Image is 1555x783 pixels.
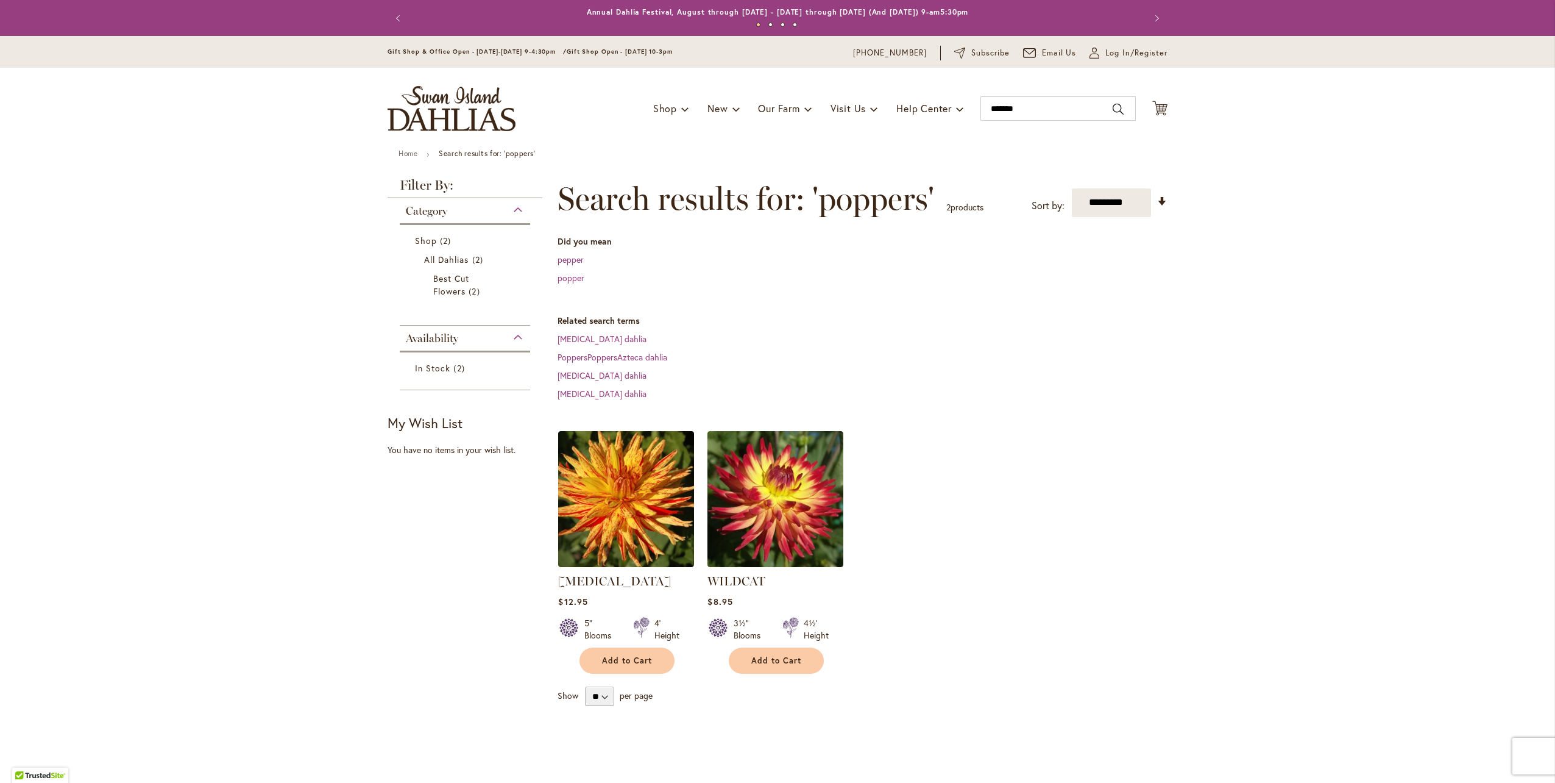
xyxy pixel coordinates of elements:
strong: Search results for: 'poppers' [439,149,535,158]
button: Previous [388,6,412,30]
a: [MEDICAL_DATA] dahlia [558,370,646,381]
label: Sort by: [1032,195,1064,217]
span: Show [558,690,578,701]
span: Shop [415,235,437,246]
span: Help Center [896,102,952,115]
span: Log In/Register [1105,47,1167,59]
span: Subscribe [971,47,1010,59]
a: Log In/Register [1089,47,1167,59]
span: In Stock [415,362,450,374]
span: Add to Cart [602,656,652,666]
a: Email Us [1023,47,1077,59]
span: Visit Us [831,102,866,115]
span: 2 [946,201,951,213]
a: WILDCAT [707,558,843,570]
a: [MEDICAL_DATA] [558,574,671,588]
button: 2 of 4 [768,23,773,27]
span: Add to Cart [751,656,801,666]
span: Search results for: 'poppers' [558,181,934,217]
a: [PHONE_NUMBER] [853,47,927,59]
span: Category [406,204,447,218]
span: Our Farm [758,102,799,115]
a: WILDCAT [707,574,765,588]
span: per page [620,690,653,701]
span: All Dahlias [424,254,469,265]
a: In Stock 2 [415,362,518,374]
button: 3 of 4 [781,23,785,27]
span: Gift Shop & Office Open - [DATE]-[DATE] 9-4:30pm / [388,48,567,55]
a: [MEDICAL_DATA] dahlia [558,388,646,399]
a: Annual Dahlia Festival, August through [DATE] - [DATE] through [DATE] (And [DATE]) 9-am5:30pm [587,7,969,16]
span: $8.95 [707,596,732,607]
button: Next [1143,6,1167,30]
a: All Dahlias [424,253,509,266]
span: 2 [469,285,483,298]
a: POPPERS [558,558,694,570]
a: [MEDICAL_DATA] dahlia [558,333,646,345]
span: 2 [453,362,467,374]
span: Shop [653,102,677,115]
span: $12.95 [558,596,587,607]
div: 3½" Blooms [734,617,768,642]
span: New [707,102,728,115]
div: 4½' Height [804,617,829,642]
a: Shop [415,234,518,247]
img: WILDCAT [707,431,843,567]
button: Add to Cart [579,648,675,674]
a: Home [398,149,417,158]
a: popper [558,272,584,284]
div: 4' Height [654,617,679,642]
strong: Filter By: [388,179,542,198]
dt: Did you mean [558,235,1167,248]
a: pepper [558,254,584,265]
button: 1 of 4 [756,23,760,27]
span: Best Cut Flowers [433,273,469,297]
p: products [946,198,983,217]
span: Gift Shop Open - [DATE] 10-3pm [567,48,673,55]
a: PoppersPoppersAzteca dahlia [558,351,667,363]
span: Availability [406,332,458,345]
span: Email Us [1042,47,1077,59]
div: 5" Blooms [584,617,618,642]
div: You have no items in your wish list. [388,444,550,456]
strong: My Wish List [388,414,462,432]
dt: Related search terms [558,315,1167,327]
button: Add to Cart [729,648,824,674]
a: store logo [388,86,515,131]
span: 2 [472,253,486,266]
img: POPPERS [558,431,694,567]
button: 4 of 4 [793,23,797,27]
a: Best Cut Flowers [433,272,500,298]
span: 2 [440,234,454,247]
a: Subscribe [954,47,1010,59]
